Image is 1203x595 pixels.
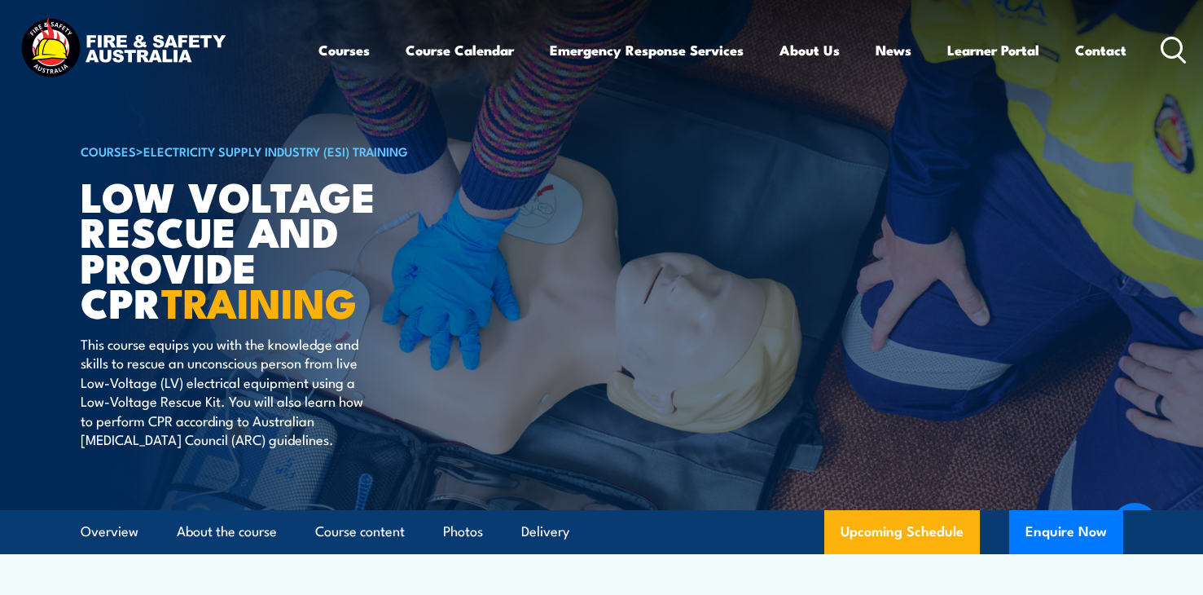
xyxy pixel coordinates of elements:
a: Upcoming Schedule [824,510,980,554]
a: Course Calendar [406,29,514,72]
a: Electricity Supply Industry (ESI) Training [143,142,408,160]
a: Photos [443,510,483,553]
a: Courses [318,29,370,72]
a: News [876,29,911,72]
a: Course content [315,510,405,553]
p: This course equips you with the knowledge and skills to rescue an unconscious person from live Lo... [81,334,378,448]
a: Overview [81,510,138,553]
a: Contact [1075,29,1126,72]
a: Delivery [521,510,569,553]
button: Enquire Now [1009,510,1123,554]
a: About Us [779,29,840,72]
a: Learner Portal [947,29,1039,72]
h1: Low Voltage Rescue and Provide CPR [81,178,483,319]
a: COURSES [81,142,136,160]
strong: TRAINING [161,270,357,333]
a: Emergency Response Services [550,29,744,72]
h6: > [81,141,483,161]
a: About the course [177,510,277,553]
